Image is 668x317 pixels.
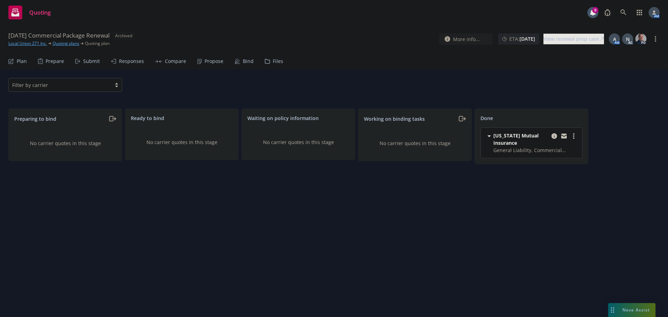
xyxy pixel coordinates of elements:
button: More info... [439,33,493,45]
span: Preparing to bind [14,115,56,122]
div: View renewal prep case [543,34,604,44]
span: General Liability, Commercial Property [493,146,578,154]
span: Quoting plan [85,40,110,47]
div: No carrier quotes in this stage [20,140,111,147]
div: 8 [592,6,598,12]
a: View renewal prep case [543,33,604,45]
div: Files [273,58,283,64]
span: Archived [115,33,132,39]
a: copy logging email [550,132,558,140]
a: copy logging email [560,132,568,140]
span: More info... [453,35,480,43]
div: Bind [243,58,254,64]
a: more [570,132,578,140]
span: A [613,35,616,43]
div: Propose [205,58,223,64]
a: Local Union 271 Inc. [8,40,47,47]
div: No carrier quotes in this stage [136,138,227,146]
a: more [651,35,660,43]
div: Responses [119,58,144,64]
span: Ready to bind [131,114,164,122]
a: Quoting [6,3,54,22]
a: Report a Bug [601,6,614,19]
span: Working on binding tasks [364,115,425,122]
a: moveRight [108,114,116,123]
a: Quoting plans [53,40,79,47]
span: [US_STATE] Mutual Insurance [493,132,549,146]
span: Nova Assist [622,307,650,313]
span: Quoting [29,10,51,15]
div: Submit [83,58,100,64]
div: Drag to move [608,303,617,317]
a: moveRight [458,114,466,123]
strong: [DATE] [519,35,535,42]
span: ETA : [509,35,535,42]
a: Search [617,6,630,19]
div: No carrier quotes in this stage [253,138,344,146]
img: photo [635,33,646,45]
a: Switch app [633,6,646,19]
span: N [626,35,630,43]
div: No carrier quotes in this stage [369,140,460,147]
div: Plan [17,58,27,64]
span: Done [480,114,493,122]
div: Compare [165,58,186,64]
div: Prepare [46,58,64,64]
button: Nova Assist [608,303,655,317]
span: [DATE] Commercial Package Renewal [8,31,110,40]
span: Waiting on policy information [247,114,319,122]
